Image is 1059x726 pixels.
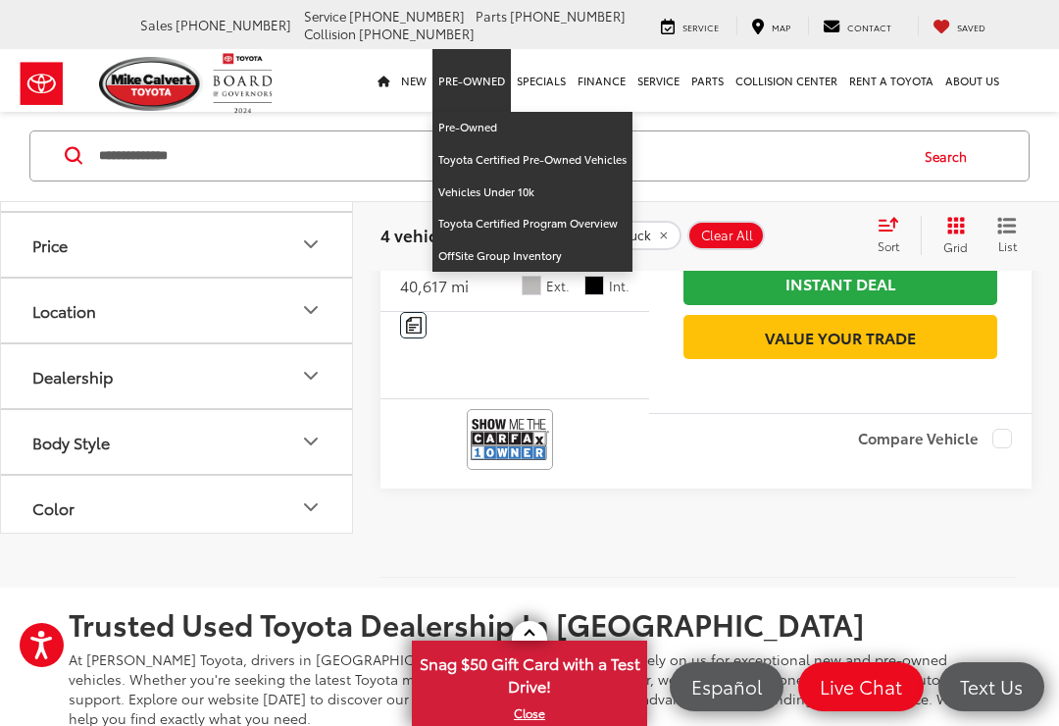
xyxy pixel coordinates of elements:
[943,238,968,255] span: Grid
[938,662,1044,711] a: Text Us
[681,674,772,699] span: Español
[858,429,1012,448] label: Compare Vehicle
[950,674,1033,699] span: Text Us
[510,7,626,25] span: [PHONE_NUMBER]
[730,49,843,112] a: Collision Center
[476,7,507,25] span: Parts
[772,21,790,33] span: Map
[99,57,203,111] img: Mike Calvert Toyota
[395,49,432,112] a: New
[878,237,899,254] span: Sort
[32,497,75,516] div: Color
[631,49,685,112] a: Service
[406,317,422,334] img: Comments
[1,278,354,341] button: LocationLocation
[176,16,291,33] span: [PHONE_NUMBER]
[372,49,395,112] a: Home
[983,216,1032,255] button: List View
[32,432,110,450] div: Body Style
[304,7,346,25] span: Service
[572,49,631,112] a: Finance
[380,223,513,246] span: 4 vehicles found
[400,275,469,297] div: 40,617 mi
[701,228,753,243] span: Clear All
[906,131,995,181] button: Search
[304,25,356,42] span: Collision
[939,49,1005,112] a: About Us
[683,261,997,305] a: Instant Deal
[868,216,921,255] button: Select sort value
[918,17,1000,35] a: My Saved Vehicles
[511,49,572,112] a: Specials
[1,212,354,276] button: PricePrice
[670,662,783,711] a: Español
[847,21,891,33] span: Contact
[299,495,323,519] div: Color
[810,674,912,699] span: Live Chat
[921,216,983,255] button: Grid View
[299,364,323,388] div: Dealership
[957,21,985,33] span: Saved
[546,277,570,295] span: Ext.
[32,300,96,319] div: Location
[808,17,906,35] a: Contact
[798,662,924,711] a: Live Chat
[414,643,645,702] span: Snag $50 Gift Card with a Test Drive!
[471,413,549,465] img: CarFax One Owner
[432,49,511,112] a: Pre-Owned
[432,177,632,209] a: Vehicles Under 10k
[1,409,354,473] button: Body StyleBody Style
[400,312,427,338] button: Comments
[432,144,632,177] a: Toyota Certified Pre-Owned Vehicles
[736,17,805,35] a: Map
[685,49,730,112] a: Parts
[349,7,465,25] span: [PHONE_NUMBER]
[432,112,632,144] a: Pre-Owned
[5,52,78,116] img: Toyota
[1,475,354,539] button: ColorColor
[584,276,604,295] span: Black
[359,25,475,42] span: [PHONE_NUMBER]
[299,298,323,322] div: Location
[683,315,997,359] a: Value Your Trade
[32,366,113,385] div: Dealership
[140,16,173,33] span: Sales
[32,234,68,253] div: Price
[843,49,939,112] a: Rent a Toyota
[1,343,354,407] button: DealershipDealership
[646,17,733,35] a: Service
[432,240,632,272] a: OffSite Group Inventory
[682,21,719,33] span: Service
[97,132,906,180] input: Search by Make, Model, or Keyword
[522,276,541,295] span: Sterling Metallic
[609,277,630,295] span: Int.
[299,430,323,453] div: Body Style
[997,237,1017,254] span: List
[69,607,990,640] h2: Trusted Used Toyota Dealership In [GEOGRAPHIC_DATA]
[432,208,632,240] a: Toyota Certified Program Overview
[687,221,765,250] button: Clear All
[299,233,323,256] div: Price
